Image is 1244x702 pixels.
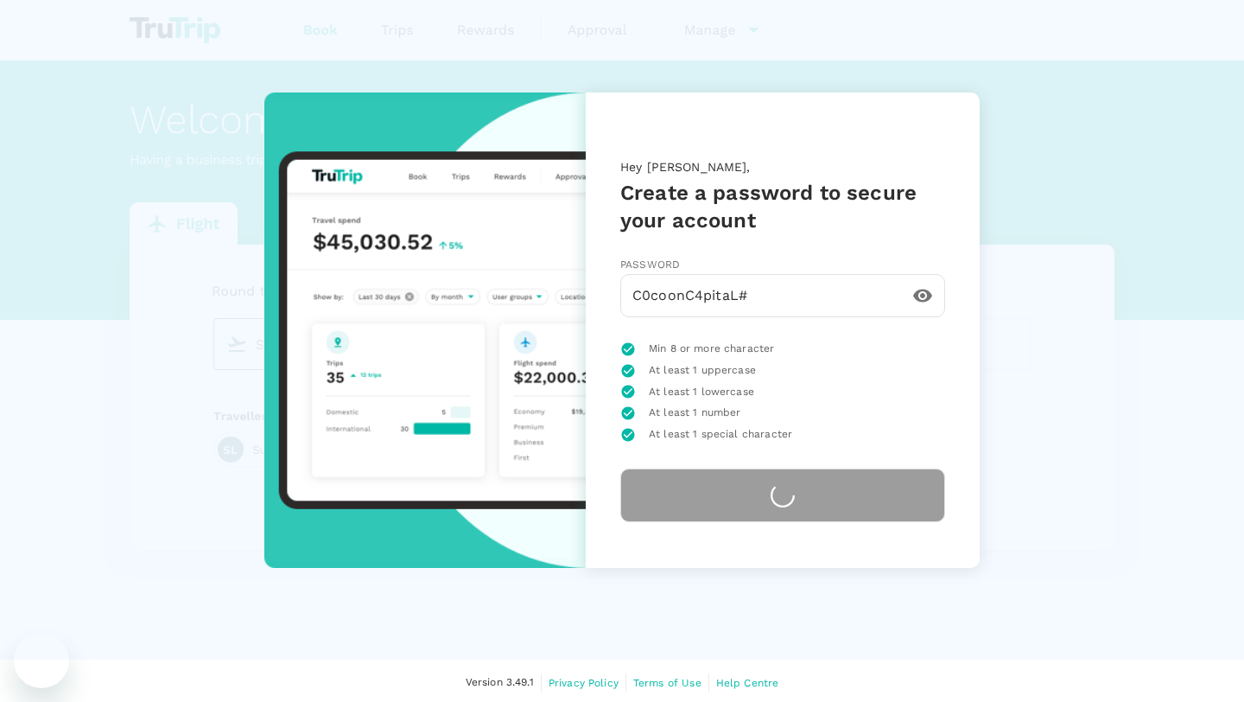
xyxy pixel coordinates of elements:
[620,158,945,179] p: Hey [PERSON_NAME],
[716,677,779,689] span: Help Centre
[633,673,701,692] a: Terms of Use
[633,677,701,689] span: Terms of Use
[649,341,774,358] span: Min 8 or more character
[549,673,619,692] a: Privacy Policy
[649,384,754,401] span: At least 1 lowercase
[649,426,792,444] span: At least 1 special character
[549,677,619,689] span: Privacy Policy
[620,258,680,271] span: Password
[264,93,586,568] img: trutrip-set-password
[902,275,943,316] button: toggle password visibility
[14,633,69,688] iframe: Button to launch messaging window
[716,673,779,692] a: Help Centre
[649,405,741,422] span: At least 1 number
[649,362,756,380] span: At least 1 uppercase
[620,179,945,234] h5: Create a password to secure your account
[466,674,534,692] span: Version 3.49.1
